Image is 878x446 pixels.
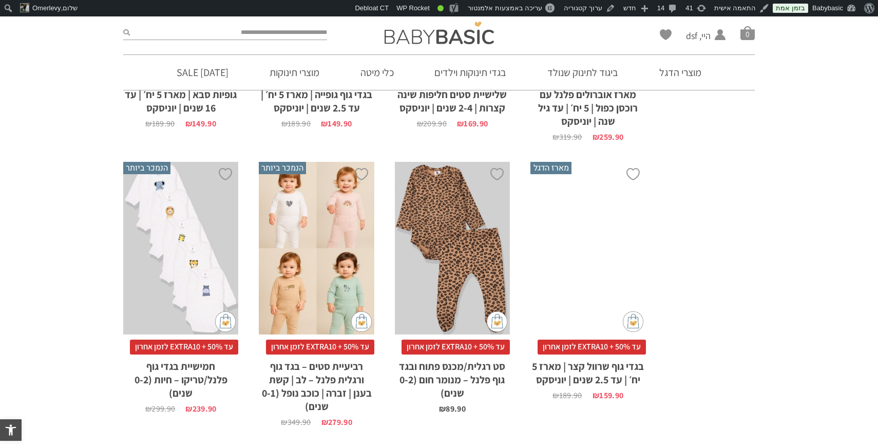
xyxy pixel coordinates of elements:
[185,403,192,414] span: ₪
[530,162,571,174] span: מארז הדגל
[593,132,599,142] span: ₪
[321,118,352,129] bdi: 149.90
[321,417,352,428] bdi: 279.90
[185,403,216,414] bdi: 239.90
[530,355,645,386] h2: בגדי גוף שרוול קצר | מארז 5 יח׳ | עד 2.5 שנים | יוניסקס
[439,403,466,414] bdi: 89.90
[259,162,306,174] span: הנמכר ביותר
[145,403,151,414] span: ₪
[254,55,335,90] a: מוצרי תינוקות
[281,118,311,129] bdi: 189.90
[215,311,236,332] img: cat-mini-atc.png
[686,42,711,55] span: החשבון שלי
[145,118,175,129] bdi: 189.90
[437,5,444,11] div: טוב
[660,29,672,44] span: Wishlist
[439,403,446,414] span: ₪
[552,132,559,142] span: ₪
[321,118,328,129] span: ₪
[395,162,510,413] a: סט רגלית/מכנס פתוח ובגד גוף פלנל - מנומר חום (0-2 שנים) עד 50% + EXTRA10 לזמן אחרוןסט רגלית/מכנס ...
[281,118,288,129] span: ₪
[623,311,643,332] img: cat-mini-atc.png
[385,22,494,44] img: Baby Basic בגדי תינוקות וילדים אונליין
[487,311,507,332] img: cat-mini-atc.png
[740,26,755,40] span: סל קניות
[468,4,542,12] span: עריכה באמצעות אלמנטור
[457,118,464,129] span: ₪
[530,83,645,128] h2: מארז אוברולים פלנל עם רוכסן כפול | 5 יח׳ | עד גיל שנה | יוניסקס
[402,340,510,354] span: עד 50% + EXTRA10 לזמן אחרון
[145,118,151,129] span: ₪
[530,162,645,400] a: מארז הדגל בגדי גוף שרוול קצר | מארז 5 יח׳ | עד 2.5 שנים | יוניסקס עד 50% + EXTRA10 לזמן אחרוןבגדי...
[321,417,328,428] span: ₪
[345,55,409,90] a: כלי מיטה
[123,83,238,115] h2: גופיות סבא | מארז 5 יח׳ | עד 16 שנים | יוניסקס
[538,340,646,354] span: עד 50% + EXTRA10 לזמן אחרון
[266,340,374,354] span: עד 50% + EXTRA10 לזמן אחרון
[644,55,717,90] a: מוצרי הדגל
[532,55,634,90] a: ביגוד לתינוק שנולד
[123,355,238,400] h2: חמישיית בגדי גוף פלנל/טריקו – חיות (0-2 שנים)
[552,390,582,401] bdi: 189.90
[552,390,559,401] span: ₪
[419,55,522,90] a: בגדי תינוקות וילדים
[740,26,755,40] a: סל קניות0
[351,311,372,332] img: cat-mini-atc.png
[395,355,510,400] h2: סט רגלית/מכנס פתוח ובגד גוף פלנל – מנומר חום (0-2 שנים)
[145,403,175,414] bdi: 299.90
[593,390,623,401] bdi: 159.90
[660,29,672,40] a: Wishlist
[552,132,582,142] bdi: 319.90
[123,162,170,174] span: הנמכר ביותר
[281,417,311,428] bdi: 349.90
[593,132,623,142] bdi: 259.90
[161,55,244,90] a: [DATE] SALE
[185,118,192,129] span: ₪
[32,4,61,12] span: Omerlevy
[417,118,447,129] bdi: 209.90
[259,162,374,426] a: הנמכר ביותר רביעיית סטים – בגד גוף ורגלית פלנל - לב | קשת בענן | זברה | כוכב נופל (0-1 שנים) עד 5...
[281,417,287,428] span: ₪
[130,340,238,354] span: עד 50% + EXTRA10 לזמן אחרון
[185,118,216,129] bdi: 149.90
[457,118,488,129] bdi: 169.90
[259,355,374,413] h2: רביעיית סטים – בגד גוף ורגלית פלנל – לב | קשת בענן | זברה | כוכב נופל (0-1 שנים)
[395,83,510,115] h2: שלישיית סטים חליפות שינה קצרות | 2-4 שנים | יוניסקס
[773,4,808,13] a: בזמן אמת
[593,390,599,401] span: ₪
[259,83,374,115] h2: בגדי גוף גופייה | מארז 5 יח׳ | עד 2.5 שנים | יוניסקס
[123,162,238,413] a: הנמכר ביותר חמישיית בגדי גוף פלנל/טריקו - חיות (0-2 שנים) עד 50% + EXTRA10 לזמן אחרוןחמישיית בגדי...
[417,118,423,129] span: ₪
